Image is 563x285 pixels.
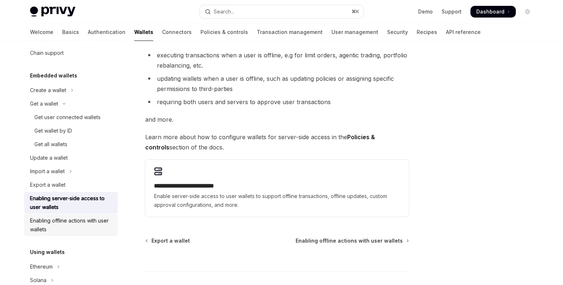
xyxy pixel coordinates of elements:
[145,50,409,71] li: executing transactions when a user is offline, e.g for limit orders, agentic trading, portfolio r...
[417,23,437,41] a: Recipes
[34,126,72,135] div: Get wallet by ID
[476,8,504,15] span: Dashboard
[62,23,79,41] a: Basics
[442,8,462,15] a: Support
[257,23,323,41] a: Transaction management
[145,97,409,107] li: requiring both users and servers to approve user transactions
[24,151,118,164] a: Update a wallet
[145,132,409,152] span: Learn more about how to configure wallets for server-side access in the section of the docs.
[146,237,190,244] a: Export a wallet
[30,248,65,256] h5: Using wallets
[24,111,118,124] a: Get user connected wallets
[418,8,433,15] a: Demo
[24,138,118,151] a: Get all wallets
[296,237,408,244] a: Enabling offline actions with user wallets
[470,6,516,18] a: Dashboard
[145,114,409,125] span: and more.
[30,180,65,189] div: Export a wallet
[331,23,378,41] a: User management
[30,194,113,212] div: Enabling server-side access to user wallets
[446,23,481,41] a: API reference
[352,9,359,15] span: ⌘ K
[24,97,118,110] button: Toggle Get a wallet section
[30,49,64,57] div: Chain support
[154,192,400,209] span: Enable server-side access to user wallets to support offline transactions, offline updates, custo...
[24,84,118,97] button: Toggle Create a wallet section
[30,99,58,108] div: Get a wallet
[24,178,118,191] a: Export a wallet
[214,7,234,16] div: Search...
[24,124,118,137] a: Get wallet by ID
[88,23,125,41] a: Authentication
[522,6,533,18] button: Toggle dark mode
[24,214,118,236] a: Enabling offline actions with user wallets
[30,7,75,17] img: light logo
[296,237,403,244] span: Enabling offline actions with user wallets
[387,23,408,41] a: Security
[30,216,113,234] div: Enabling offline actions with user wallets
[151,237,190,244] span: Export a wallet
[200,23,248,41] a: Policies & controls
[24,165,118,178] button: Toggle Import a wallet section
[200,5,364,18] button: Open search
[30,86,66,95] div: Create a wallet
[30,262,53,271] div: Ethereum
[134,23,153,41] a: Wallets
[30,167,65,176] div: Import a wallet
[24,46,118,60] a: Chain support
[24,192,118,214] a: Enabling server-side access to user wallets
[34,140,67,149] div: Get all wallets
[24,260,118,273] button: Toggle Ethereum section
[30,276,46,285] div: Solana
[30,71,77,80] h5: Embedded wallets
[30,153,68,162] div: Update a wallet
[30,23,53,41] a: Welcome
[34,113,101,122] div: Get user connected wallets
[162,23,192,41] a: Connectors
[145,73,409,94] li: updating wallets when a user is offline, such as updating policies or assigning specific permissi...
